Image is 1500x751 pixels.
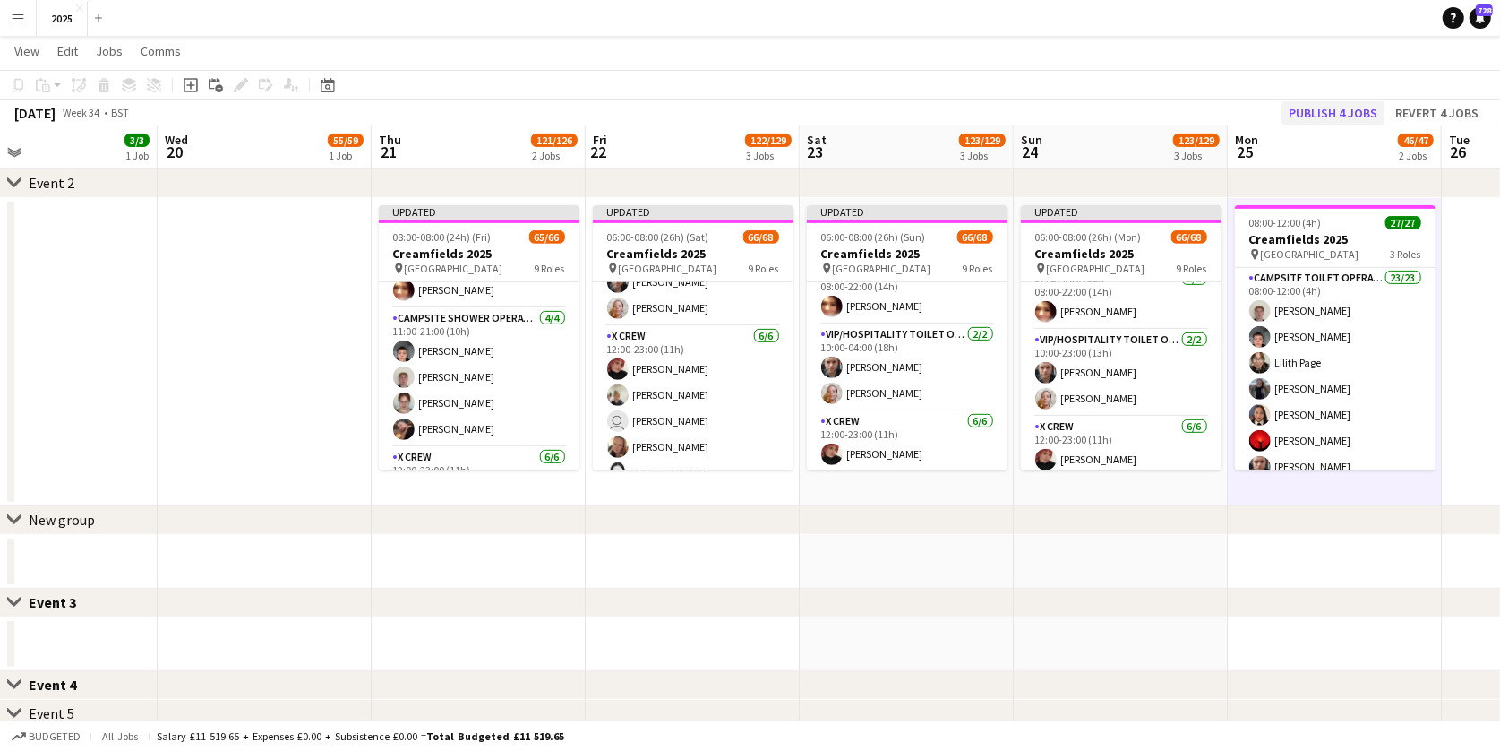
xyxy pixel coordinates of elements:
[1388,101,1486,125] button: Revert 4 jobs
[807,324,1007,411] app-card-role: VIP/Hospitality Toilet Operative2/210:00-04:00 (18h)[PERSON_NAME][PERSON_NAME]
[749,262,779,275] span: 9 Roles
[531,134,578,147] span: 121/126
[328,134,364,147] span: 55/59
[1021,205,1221,470] app-job-card: Updated06:00-08:00 (26h) (Mon)66/68Creamfields 2025 [GEOGRAPHIC_DATA]9 Roles[PERSON_NAME][PERSON_...
[1021,205,1221,220] div: Updated
[50,39,85,63] a: Edit
[590,142,607,162] span: 22
[405,262,503,275] span: [GEOGRAPHIC_DATA]
[593,205,793,470] app-job-card: Updated06:00-08:00 (26h) (Sat)66/68Creamfields 2025 [GEOGRAPHIC_DATA]9 Roles08:00-22:00 (14h)[PER...
[807,132,827,148] span: Sat
[1385,216,1421,229] span: 27/27
[376,142,401,162] span: 21
[29,676,90,694] div: Event 4
[133,39,188,63] a: Comms
[1235,132,1258,148] span: Mon
[124,134,150,147] span: 3/3
[393,230,492,244] span: 08:00-08:00 (24h) (Fri)
[619,262,717,275] span: [GEOGRAPHIC_DATA]
[29,730,81,743] span: Budgeted
[1391,247,1421,261] span: 3 Roles
[1018,142,1042,162] span: 24
[96,43,123,59] span: Jobs
[379,132,401,148] span: Thu
[807,205,1007,220] div: Updated
[1173,134,1220,147] span: 123/129
[9,727,83,747] button: Budgeted
[535,262,565,275] span: 9 Roles
[1177,262,1207,275] span: 9 Roles
[379,447,579,638] app-card-role: X Crew6/612:00-23:00 (11h)
[165,132,188,148] span: Wed
[807,411,1007,602] app-card-role: X Crew6/612:00-23:00 (11h)[PERSON_NAME]
[1021,246,1221,262] h3: Creamfields 2025
[379,205,579,470] app-job-card: Updated08:00-08:00 (24h) (Fri)65/66Creamfields 2025 [GEOGRAPHIC_DATA]9 Roles[PERSON_NAME]!Success...
[1399,149,1433,162] div: 2 Jobs
[593,246,793,262] h3: Creamfields 2025
[29,704,74,722] div: Event 5
[1261,247,1359,261] span: [GEOGRAPHIC_DATA]
[1281,101,1384,125] button: Publish 4 jobs
[1232,142,1258,162] span: 25
[1171,230,1207,244] span: 66/68
[29,593,90,611] div: Event 3
[1476,4,1493,16] span: 728
[57,43,78,59] span: Edit
[157,729,564,743] div: Salary £11 519.65 + Expenses £0.00 + Subsistence £0.00 =
[959,134,1006,147] span: 123/129
[426,729,564,743] span: Total Budgeted £11 519.65
[111,106,129,119] div: BST
[593,132,607,148] span: Fri
[1449,132,1470,148] span: Tue
[745,134,792,147] span: 122/129
[593,205,793,220] div: Updated
[329,149,363,162] div: 1 Job
[821,230,926,244] span: 06:00-08:00 (26h) (Sun)
[37,1,88,36] button: 2025
[141,43,181,59] span: Comms
[29,511,95,529] div: New group
[379,246,579,262] h3: Creamfields 2025
[1249,216,1322,229] span: 08:00-12:00 (4h)
[99,729,141,743] span: All jobs
[379,205,579,220] div: Updated
[957,230,993,244] span: 66/68
[379,308,579,447] app-card-role: Campsite Shower Operative4/411:00-21:00 (10h)[PERSON_NAME][PERSON_NAME][PERSON_NAME][PERSON_NAME]
[529,230,565,244] span: 65/66
[807,246,1007,262] h3: Creamfields 2025
[1174,149,1219,162] div: 3 Jobs
[59,106,104,119] span: Week 34
[1021,132,1042,148] span: Sun
[807,263,1007,324] app-card-role: Site Manager1/108:00-22:00 (14h)[PERSON_NAME]
[1021,417,1221,608] app-card-role: X Crew6/612:00-23:00 (11h)[PERSON_NAME]
[1446,142,1470,162] span: 26
[89,39,130,63] a: Jobs
[607,230,709,244] span: 06:00-08:00 (26h) (Sat)
[1398,134,1434,147] span: 46/47
[960,149,1005,162] div: 3 Jobs
[804,142,827,162] span: 23
[593,326,793,517] app-card-role: X Crew6/612:00-23:00 (11h)[PERSON_NAME][PERSON_NAME] [PERSON_NAME][PERSON_NAME][PERSON_NAME]
[593,239,793,326] app-card-role: VIP/Hospitality Toilet Operative2/210:00-23:00 (13h)[PERSON_NAME][PERSON_NAME]
[1470,7,1491,29] a: 728
[1047,262,1145,275] span: [GEOGRAPHIC_DATA]
[14,43,39,59] span: View
[14,104,56,122] div: [DATE]
[1035,230,1142,244] span: 06:00-08:00 (26h) (Mon)
[833,262,931,275] span: [GEOGRAPHIC_DATA]
[1021,269,1221,330] app-card-role: Site Manager1/108:00-22:00 (14h)[PERSON_NAME]
[7,39,47,63] a: View
[532,149,577,162] div: 2 Jobs
[1021,330,1221,417] app-card-role: VIP/Hospitality Toilet Operative2/210:00-23:00 (13h)[PERSON_NAME][PERSON_NAME]
[29,174,74,192] div: Event 2
[807,205,1007,470] div: Updated06:00-08:00 (26h) (Sun)66/68Creamfields 2025 [GEOGRAPHIC_DATA]9 Roles[PERSON_NAME]!Success...
[746,149,791,162] div: 3 Jobs
[125,149,149,162] div: 1 Job
[1235,205,1436,470] app-job-card: 08:00-12:00 (4h)27/27Creamfields 2025 [GEOGRAPHIC_DATA]3 RolesCampsite Toilet Operative23/2308:00...
[743,230,779,244] span: 66/68
[162,142,188,162] span: 20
